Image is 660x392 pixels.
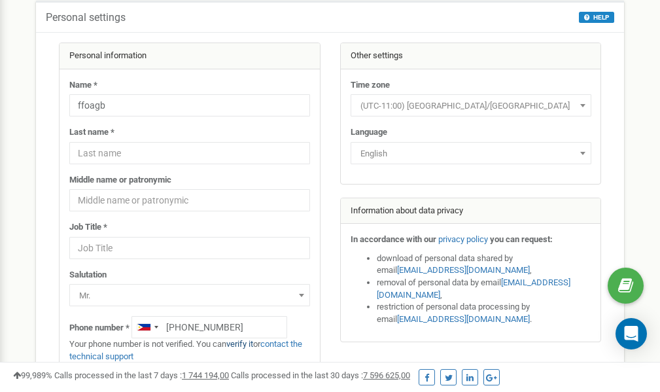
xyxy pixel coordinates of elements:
[377,253,591,277] li: download of personal data shared by email ,
[69,322,130,334] label: Phone number *
[46,12,126,24] h5: Personal settings
[69,126,114,139] label: Last name *
[69,237,310,259] input: Job Title
[226,339,253,349] a: verify it
[69,269,107,281] label: Salutation
[13,370,52,380] span: 99,989%
[351,126,387,139] label: Language
[341,198,601,224] div: Information about data privacy
[490,234,553,244] strong: you can request:
[131,316,287,338] input: +1-800-555-55-55
[69,284,310,306] span: Mr.
[74,287,305,305] span: Mr.
[351,234,436,244] strong: In accordance with our
[69,174,171,187] label: Middle name or patronymic
[351,79,390,92] label: Time zone
[397,265,530,275] a: [EMAIL_ADDRESS][DOMAIN_NAME]
[69,338,310,363] p: Your phone number is not verified. You can or
[616,318,647,349] div: Open Intercom Messenger
[579,12,614,23] button: HELP
[69,189,310,211] input: Middle name or patronymic
[377,277,591,301] li: removal of personal data by email ,
[69,221,107,234] label: Job Title *
[351,94,591,116] span: (UTC-11:00) Pacific/Midway
[231,370,410,380] span: Calls processed in the last 30 days :
[54,370,229,380] span: Calls processed in the last 7 days :
[69,339,302,361] a: contact the technical support
[132,317,162,338] div: Telephone country code
[355,97,587,115] span: (UTC-11:00) Pacific/Midway
[60,43,320,69] div: Personal information
[363,370,410,380] u: 7 596 625,00
[69,79,97,92] label: Name *
[397,314,530,324] a: [EMAIL_ADDRESS][DOMAIN_NAME]
[377,277,570,300] a: [EMAIL_ADDRESS][DOMAIN_NAME]
[69,142,310,164] input: Last name
[377,301,591,325] li: restriction of personal data processing by email .
[351,142,591,164] span: English
[69,94,310,116] input: Name
[438,234,488,244] a: privacy policy
[341,43,601,69] div: Other settings
[355,145,587,163] span: English
[182,370,229,380] u: 1 744 194,00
